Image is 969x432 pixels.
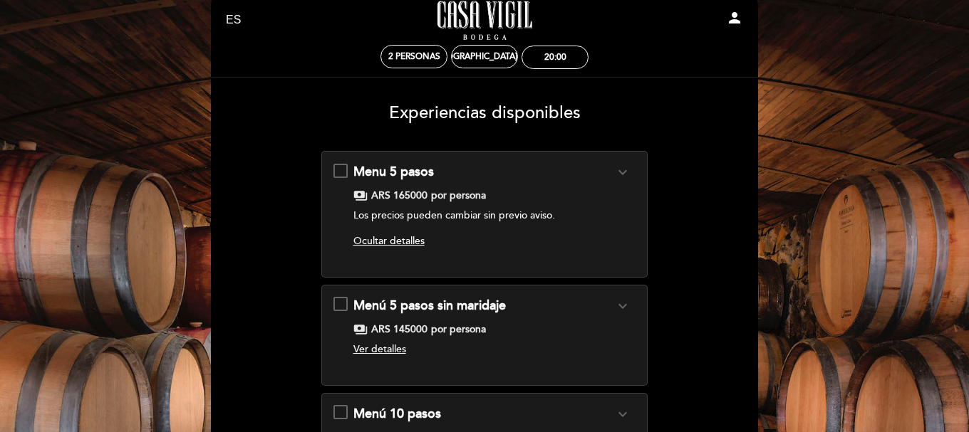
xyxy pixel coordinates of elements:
span: Menú 5 pasos sin maridaje [353,297,506,313]
span: por persona [431,322,486,337]
div: 20:00 [544,52,566,63]
span: ARS 145000 [371,322,427,337]
span: Ver detalles [353,343,406,355]
button: expand_more [610,163,636,181]
div: [DEMOGRAPHIC_DATA] 4, sep. [425,51,544,62]
span: Experiencias disponibles [389,102,581,123]
i: expand_more [614,406,631,423]
i: expand_more [614,164,631,181]
span: por persona [431,189,486,203]
span: 2 personas [388,51,440,62]
a: Casa Vigil - Restaurante [395,1,574,40]
span: payments [353,189,368,203]
span: payments [353,322,368,337]
p: Los precios pueden cambiar sin previo aviso. [353,209,615,223]
button: expand_more [610,297,636,315]
i: person [726,9,743,26]
button: expand_more [610,405,636,423]
md-checkbox: Menu 5 pasos expand_more Clic aquí para ver menú. payments ARS 165000 por persona Ver detalles [333,163,636,254]
span: Menu 5 pasos [353,164,434,179]
md-checkbox: Menú 5 pasos sin maridaje expand_more Clic aquí para ver menú. payments ARS 145000 por persona Ve... [333,297,636,362]
span: Ocultar detalles [353,235,425,247]
button: person [726,9,743,31]
span: Menú 10 pasos [353,406,441,421]
i: expand_more [614,297,631,315]
span: ARS 165000 [371,189,427,203]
